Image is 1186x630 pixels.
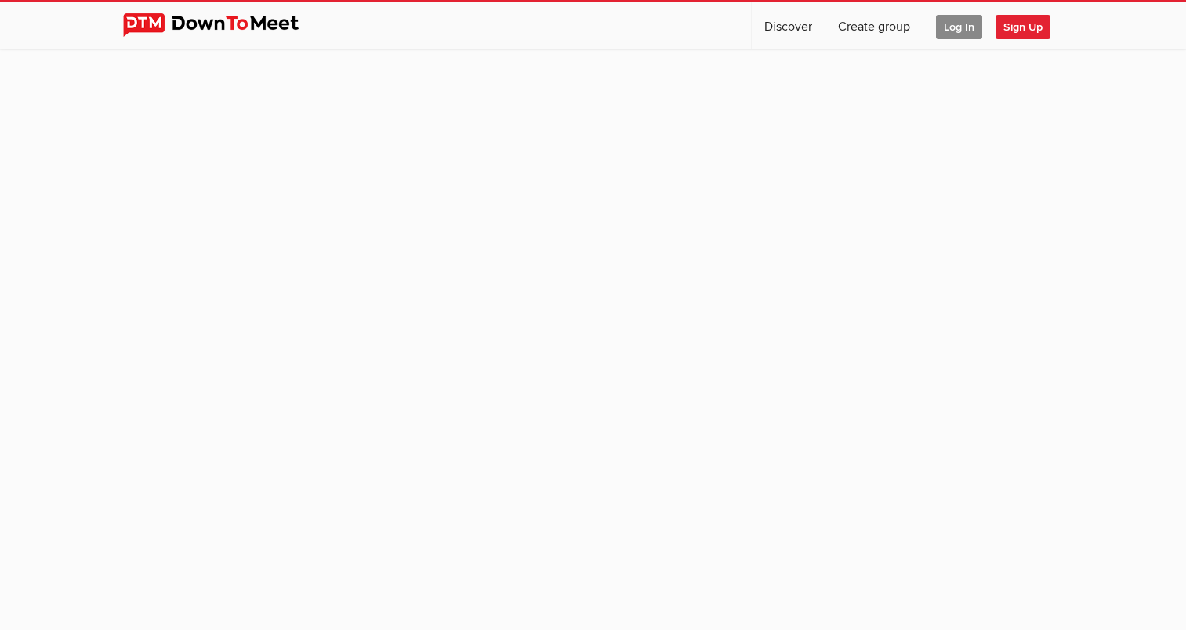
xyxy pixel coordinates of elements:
a: Create group [825,2,923,49]
a: Sign Up [996,2,1063,49]
a: Log In [923,2,995,49]
span: Log In [936,15,982,39]
img: DownToMeet [123,13,323,37]
a: Discover [752,2,825,49]
span: Sign Up [996,15,1050,39]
